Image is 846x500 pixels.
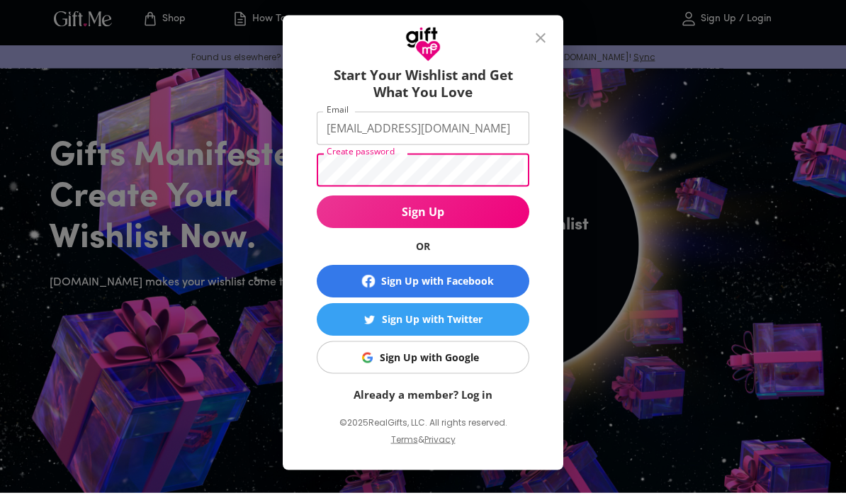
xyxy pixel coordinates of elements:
[418,439,424,466] p: &
[317,246,529,261] h6: OR
[524,28,558,62] button: close
[380,357,479,373] div: Sign Up with Google
[381,280,494,296] div: Sign Up with Facebook
[354,394,492,409] a: Already a member? Log in
[405,34,441,69] img: GiftMe Logo
[362,360,373,370] img: Sign Up with Google
[317,348,529,381] button: Sign Up with GoogleSign Up with Google
[317,211,529,227] span: Sign Up
[317,421,529,439] p: © 2025 RealGifts, LLC. All rights reserved.
[382,319,483,334] div: Sign Up with Twitter
[317,74,529,108] h6: Start Your Wishlist and Get What You Love
[317,310,529,343] button: Sign Up with TwitterSign Up with Twitter
[364,322,375,332] img: Sign Up with Twitter
[424,441,456,453] a: Privacy
[317,272,529,305] button: Sign Up with Facebook
[317,203,529,235] button: Sign Up
[391,441,418,453] a: Terms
